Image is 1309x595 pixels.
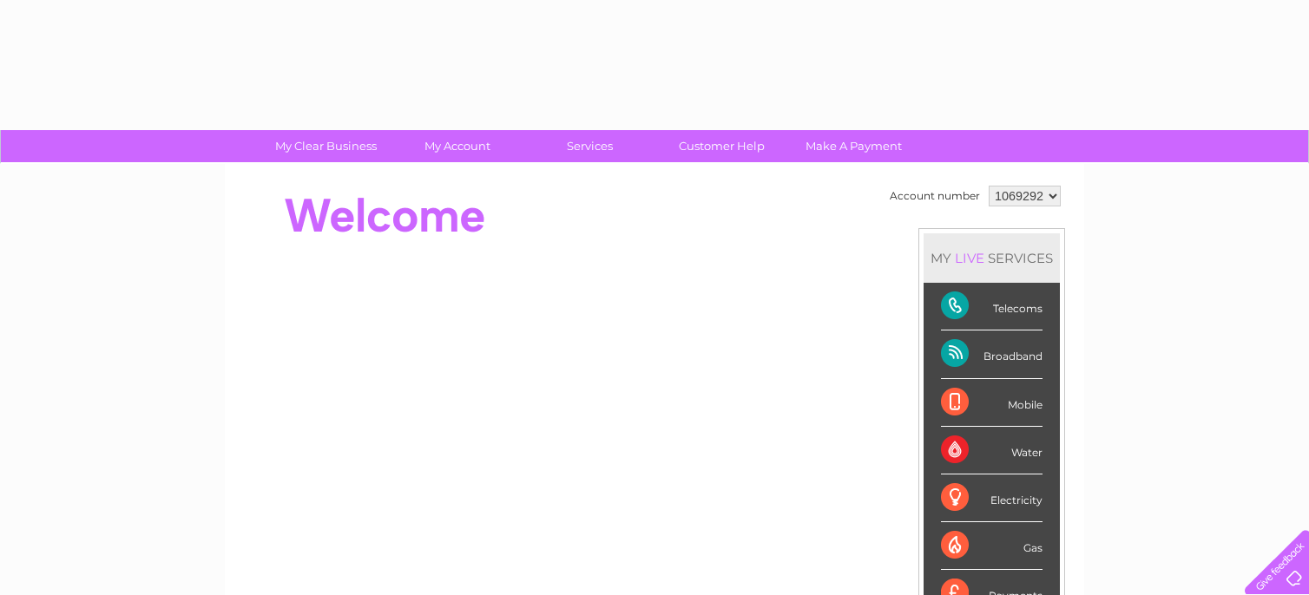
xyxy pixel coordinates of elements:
[518,130,661,162] a: Services
[941,474,1043,522] div: Electricity
[254,130,398,162] a: My Clear Business
[885,181,984,211] td: Account number
[782,130,925,162] a: Make A Payment
[386,130,530,162] a: My Account
[941,330,1043,378] div: Broadband
[951,250,988,266] div: LIVE
[941,522,1043,570] div: Gas
[924,233,1060,283] div: MY SERVICES
[941,379,1043,427] div: Mobile
[650,130,793,162] a: Customer Help
[941,427,1043,474] div: Water
[941,283,1043,330] div: Telecoms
